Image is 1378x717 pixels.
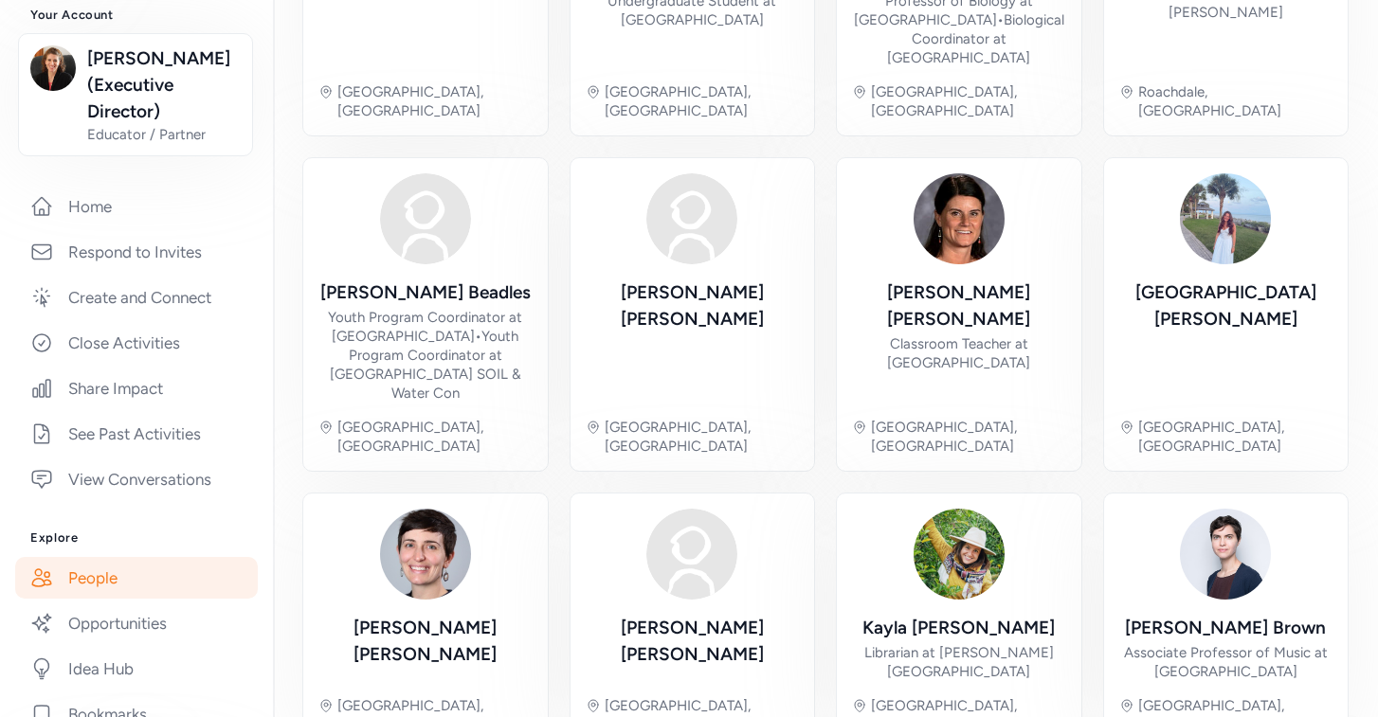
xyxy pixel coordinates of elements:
a: Create and Connect [15,277,258,318]
div: Classroom Teacher at [GEOGRAPHIC_DATA] [852,334,1066,372]
div: [GEOGRAPHIC_DATA], [GEOGRAPHIC_DATA] [337,418,533,456]
div: Youth Program Coordinator at [GEOGRAPHIC_DATA] Youth Program Coordinator at [GEOGRAPHIC_DATA] SOI... [318,308,533,403]
span: [PERSON_NAME] (Executive Director) [87,45,241,125]
img: Avatar [1180,509,1271,600]
span: • [997,11,1004,28]
a: Share Impact [15,367,258,409]
img: Avatar [914,173,1005,264]
div: Roachdale, [GEOGRAPHIC_DATA] [1138,82,1333,120]
div: [PERSON_NAME] Beadles [320,279,531,306]
div: [GEOGRAPHIC_DATA], [GEOGRAPHIC_DATA] [1138,418,1333,456]
h3: Your Account [30,8,243,23]
div: [PERSON_NAME] [PERSON_NAME] [586,615,800,668]
a: Opportunities [15,602,258,644]
div: [PERSON_NAME] [PERSON_NAME] [852,279,1066,332]
div: [GEOGRAPHIC_DATA], [GEOGRAPHIC_DATA] [605,82,800,120]
a: Close Activities [15,322,258,364]
button: [PERSON_NAME] (Executive Director)Educator / Partner [18,33,253,156]
a: Respond to Invites [15,231,258,273]
div: Associate Professor of Music at [GEOGRAPHIC_DATA] [1119,643,1333,681]
img: Avatar [914,509,1005,600]
a: View Conversations [15,458,258,500]
a: Idea Hub [15,648,258,690]
div: [PERSON_NAME] Brown [1125,615,1326,641]
div: [GEOGRAPHIC_DATA], [GEOGRAPHIC_DATA] [605,418,800,456]
div: [GEOGRAPHIC_DATA], [GEOGRAPHIC_DATA] [871,82,1066,120]
a: Home [15,186,258,227]
img: Avatar [380,173,471,264]
img: Avatar [1180,173,1271,264]
div: [PERSON_NAME] [PERSON_NAME] [586,279,800,332]
img: Avatar [380,509,471,600]
a: See Past Activities [15,413,258,455]
div: Librarian at [PERSON_NAME][GEOGRAPHIC_DATA] [852,643,1066,681]
img: Avatar [646,509,737,600]
span: • [475,328,481,345]
a: People [15,557,258,599]
div: [GEOGRAPHIC_DATA], [GEOGRAPHIC_DATA] [871,418,1066,456]
img: Avatar [646,173,737,264]
div: [PERSON_NAME] [PERSON_NAME] [318,615,533,668]
div: [GEOGRAPHIC_DATA], [GEOGRAPHIC_DATA] [337,82,533,120]
span: Educator / Partner [87,125,241,144]
div: [GEOGRAPHIC_DATA] [PERSON_NAME] [1119,279,1333,332]
h3: Explore [30,530,243,546]
div: Kayla [PERSON_NAME] [862,615,1055,641]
